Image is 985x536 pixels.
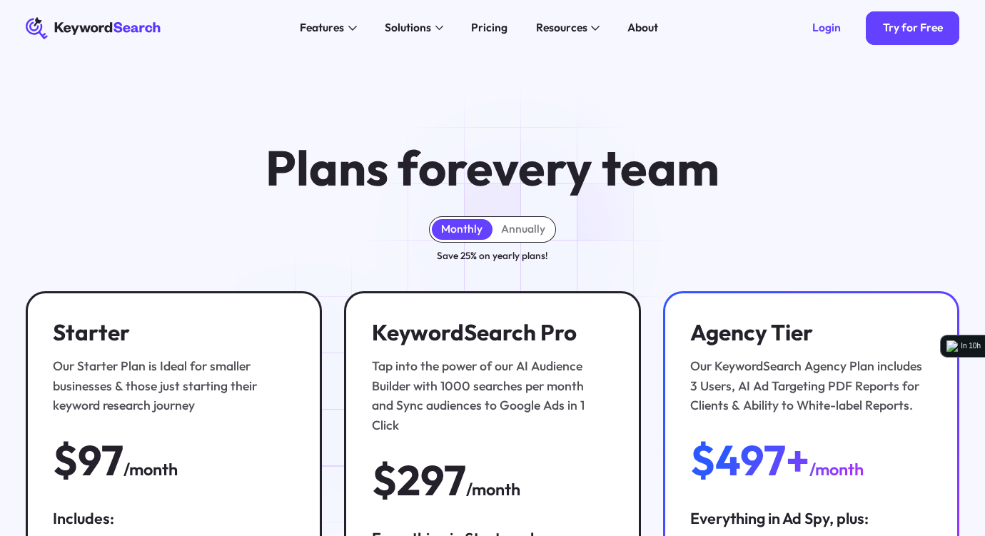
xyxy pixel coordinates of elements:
div: $97 [53,438,123,482]
div: $297 [372,457,466,502]
h3: Starter [53,319,288,345]
div: /month [466,477,520,503]
div: Monthly [441,222,483,236]
a: Try for Free [866,11,959,45]
div: Resources [536,19,587,36]
span: every team [466,136,719,198]
div: About [627,19,658,36]
div: Tap into the power of our AI Audience Builder with 1000 searches per month and Sync audiences to ... [372,356,607,435]
a: About [620,17,667,39]
div: In 10h [961,340,981,352]
div: $497+ [690,438,809,482]
h3: Agency Tier [690,319,925,345]
div: Login [812,21,841,35]
div: Annually [501,222,545,236]
a: Pricing [463,17,516,39]
div: Our Starter Plan is Ideal for smaller businesses & those just starting their keyword research jou... [53,356,288,415]
div: Includes: [53,508,295,529]
h1: Plans for [266,142,719,194]
a: Login [795,11,857,45]
h3: KeywordSearch Pro [372,319,607,345]
div: Pricing [471,19,507,36]
img: logo [946,340,958,352]
div: Everything in Ad Spy, plus: [690,508,932,529]
div: /month [123,457,178,483]
div: Try for Free [883,21,943,35]
div: Our KeywordSearch Agency Plan includes 3 Users, AI Ad Targeting PDF Reports for Clients & Ability... [690,356,925,415]
div: Solutions [385,19,431,36]
div: /month [809,457,864,483]
div: Save 25% on yearly plans! [437,248,548,264]
div: Features [300,19,344,36]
